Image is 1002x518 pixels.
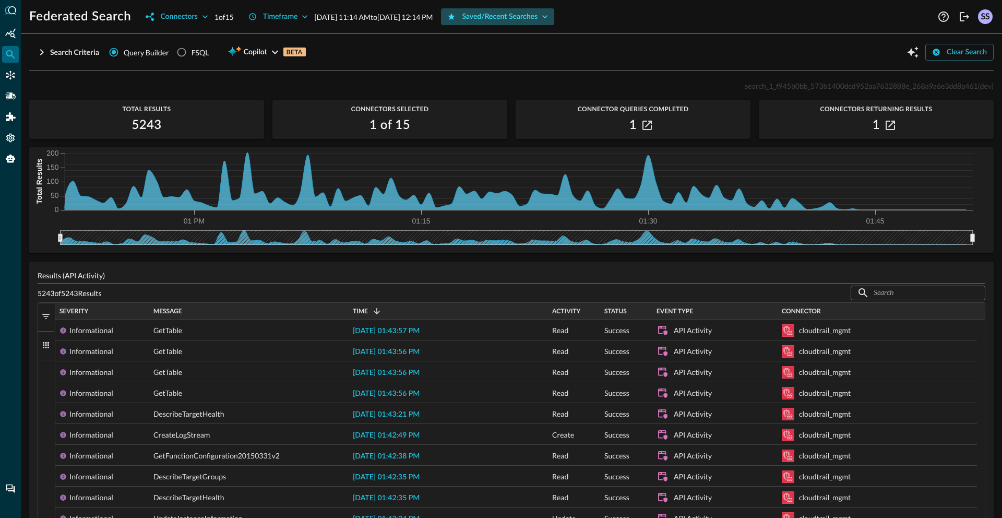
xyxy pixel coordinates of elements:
div: Connectors [160,10,197,23]
div: cloudtrail_mgmt [799,362,851,383]
p: [DATE] 11:14 AM to [DATE] 12:14 PM [314,11,433,22]
div: API Activity [674,383,712,404]
span: Total Results [29,105,264,113]
tspan: Total Results [35,158,43,204]
div: Informational [69,362,113,383]
button: Search Criteria [29,44,105,61]
button: Connectors [139,8,214,25]
div: Connectors [2,67,19,84]
svg: Amazon Security Lake [782,450,794,462]
span: CreateLogStream [153,425,210,445]
div: API Activity [674,425,712,445]
span: Read [552,341,568,362]
svg: Amazon Security Lake [782,387,794,399]
span: [DATE] 01:43:56 PM [353,390,420,397]
div: cloudtrail_mgmt [799,425,851,445]
span: GetTable [153,383,182,404]
span: [DATE] 01:42:35 PM [353,474,420,481]
div: API Activity [674,404,712,425]
span: Success [604,445,629,466]
tspan: 01:30 [639,217,657,225]
span: Status [604,308,627,315]
button: Saved/Recent Searches [441,8,554,25]
span: Success [604,341,629,362]
input: Search [874,283,961,302]
h1: Federated Search [29,8,131,25]
p: 5243 of 5243 Results [38,288,102,299]
span: Connectors Selected [272,105,507,113]
div: Federated Search [2,46,19,63]
div: Informational [69,487,113,508]
div: API Activity [674,487,712,508]
span: Connectors Returning Results [759,105,994,113]
span: GetFunctionConfiguration20150331v2 [153,445,280,466]
div: cloudtrail_mgmt [799,487,851,508]
span: GetTable [153,362,182,383]
span: DescribeTargetHealth [153,404,224,425]
div: SS [978,9,993,24]
span: [DATE] 01:43:56 PM [353,348,420,356]
div: cloudtrail_mgmt [799,466,851,487]
span: Success [604,425,629,445]
tspan: 01 PM [184,217,205,225]
button: Clear Search [925,44,994,61]
span: GetTable [153,320,182,341]
span: Read [552,320,568,341]
span: GetTable [153,341,182,362]
tspan: 0 [55,205,59,214]
span: DescribeTargetGroups [153,466,226,487]
div: Clear Search [947,46,987,59]
button: Open Query Copilot [904,44,921,61]
div: Query Agent [2,150,19,167]
div: Informational [69,320,113,341]
span: Success [604,404,629,425]
div: cloudtrail_mgmt [799,341,851,362]
p: 1 of 15 [214,11,234,22]
span: (dev) [978,81,994,90]
tspan: 100 [46,177,59,185]
h2: 1 [873,117,880,134]
span: DescribeTargetHealth [153,487,224,508]
button: Timeframe [242,8,315,25]
span: Success [604,362,629,383]
h2: 1 of 15 [369,117,410,134]
div: API Activity [674,445,712,466]
p: BETA [283,48,306,56]
div: cloudtrail_mgmt [799,445,851,466]
span: Success [604,383,629,404]
div: cloudtrail_mgmt [799,404,851,425]
span: Severity [59,308,88,315]
svg: Amazon Security Lake [782,345,794,358]
span: Query Builder [124,47,169,58]
div: Informational [69,466,113,487]
div: Informational [69,341,113,362]
span: [DATE] 01:42:38 PM [353,453,420,460]
span: Create [552,425,574,445]
svg: Amazon Security Lake [782,429,794,441]
span: Read [552,445,568,466]
div: Informational [69,404,113,425]
span: Copilot [244,46,267,59]
span: Activity [552,308,580,315]
div: Search Criteria [50,46,99,59]
div: cloudtrail_mgmt [799,383,851,404]
div: API Activity [674,320,712,341]
div: Pipelines [2,88,19,104]
div: API Activity [674,466,712,487]
svg: Amazon Security Lake [782,366,794,379]
span: Event Type [657,308,693,315]
span: search_1_f945b0bb_573b1400dcd952aa7632888e_268a9a6e3dd8a461 [745,81,977,90]
tspan: 200 [46,149,59,157]
button: Logout [956,8,973,25]
div: Saved/Recent Searches [462,10,538,23]
span: Success [604,487,629,508]
div: Chat [2,480,19,497]
h2: 1 [629,117,637,134]
div: cloudtrail_mgmt [799,320,851,341]
div: Addons [3,109,19,125]
button: CopilotBETA [221,44,312,61]
span: Read [552,466,568,487]
span: Read [552,487,568,508]
div: Informational [69,445,113,466]
button: Help [935,8,952,25]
